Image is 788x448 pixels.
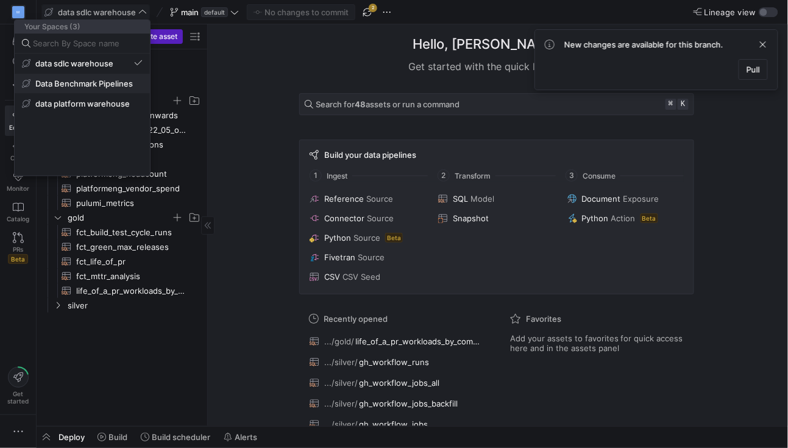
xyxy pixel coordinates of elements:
span: New changes are available for this branch. [564,40,723,49]
input: Search By Space name [33,38,143,48]
span: Your Spaces (3) [15,20,150,34]
span: data sdlc warehouse [35,59,113,68]
button: Pull [739,59,768,80]
span: data platform warehouse [35,99,130,108]
span: Pull [747,65,760,74]
span: Data Benchmark Pipelines [35,79,133,88]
